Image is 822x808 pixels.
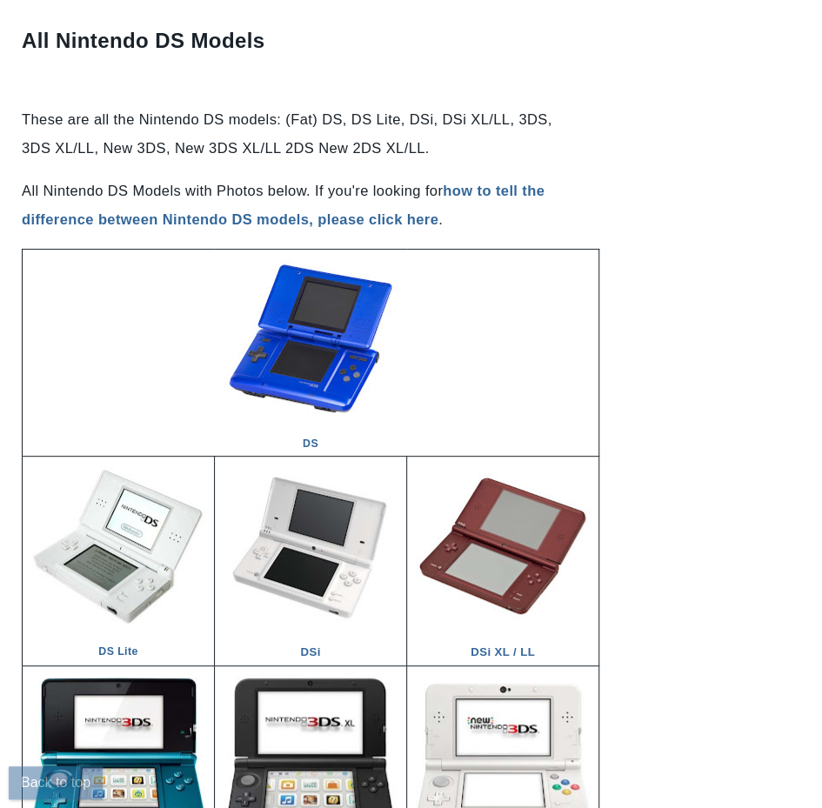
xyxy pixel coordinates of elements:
[416,458,590,632] img: 04_dsi_xl.jpg
[416,622,590,658] a: DSi XL / LL
[224,416,398,450] a: DS
[31,459,205,633] img: 02_ds_lite.jpg
[22,105,583,163] p: These are all the Nintendo DS models: (Fat) DS, DS Lite, DSi, DSi XL/LL, 3DS, 3DS XL/LL, New 3DS,...
[9,766,103,799] button: Back to top
[224,458,398,632] img: 03_dsi.jpg
[224,622,398,658] a: DSi
[224,251,398,425] img: 01_ds_original.jpg
[31,624,205,658] a: DS Lite
[22,177,583,234] p: All Nintendo DS Models with Photos below. If you're looking for .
